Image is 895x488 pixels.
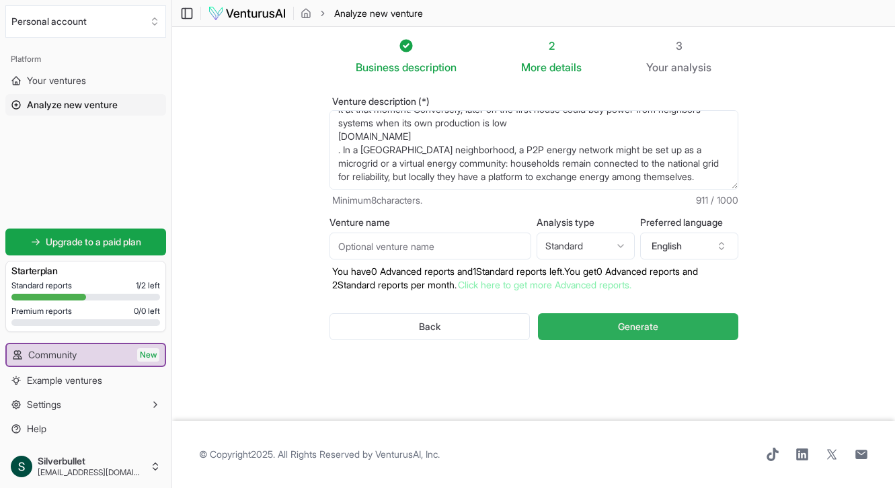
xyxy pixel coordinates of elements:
button: Settings [5,394,166,415]
a: Example ventures [5,370,166,391]
span: New [137,348,159,362]
span: Your ventures [27,74,86,87]
span: details [549,60,582,74]
span: Standard reports [11,280,72,291]
span: Business [356,59,399,75]
span: More [521,59,547,75]
span: Help [27,422,46,436]
div: 2 [521,38,582,54]
span: [EMAIL_ADDRESS][DOMAIN_NAME] [38,467,145,478]
span: Settings [27,398,61,411]
button: Generate [538,313,738,340]
span: Analyze new venture [27,98,118,112]
span: Generate [618,320,658,333]
span: Community [28,348,77,362]
label: Venture name [329,218,531,227]
input: Optional venture name [329,233,531,259]
span: 911 / 1000 [696,194,738,207]
span: analysis [671,60,711,74]
button: Silverbullet[EMAIL_ADDRESS][DOMAIN_NAME] [5,450,166,483]
a: Upgrade to a paid plan [5,229,166,255]
a: Help [5,418,166,440]
a: Your ventures [5,70,166,91]
span: Analyze new venture [334,7,423,20]
textarea: The idea is to develop a mobile app (integrated with wearables) that serves as a smart [MEDICAL_D... [329,110,738,190]
label: Analysis type [537,218,635,227]
span: © Copyright 2025 . All Rights Reserved by . [199,448,440,461]
label: Venture description (*) [329,97,738,106]
button: English [640,233,738,259]
span: Premium reports [11,306,72,317]
button: Select an organization [5,5,166,38]
span: 0 / 0 left [134,306,160,317]
span: Upgrade to a paid plan [46,235,141,249]
img: logo [208,5,286,22]
div: Platform [5,48,166,70]
p: You have 0 Advanced reports and 1 Standard reports left. Y ou get 0 Advanced reports and 2 Standa... [329,265,738,292]
button: Back [329,313,531,340]
span: description [402,60,457,74]
nav: breadcrumb [301,7,423,20]
a: Click here to get more Advanced reports. [458,279,631,290]
span: Minimum 8 characters. [332,194,422,207]
a: CommunityNew [7,344,165,366]
a: VenturusAI, Inc [375,448,438,460]
h3: Starter plan [11,264,160,278]
span: Your [646,59,668,75]
label: Preferred language [640,218,738,227]
span: Example ventures [27,374,102,387]
a: Analyze new venture [5,94,166,116]
span: Silverbullet [38,455,145,467]
div: 3 [646,38,711,54]
img: ACg8ocKtg6Yk2MxETEYb60mE-obyQDPDRkp8K_XojXA1aTG-HfTNoQ=s96-c [11,456,32,477]
span: 1 / 2 left [136,280,160,291]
